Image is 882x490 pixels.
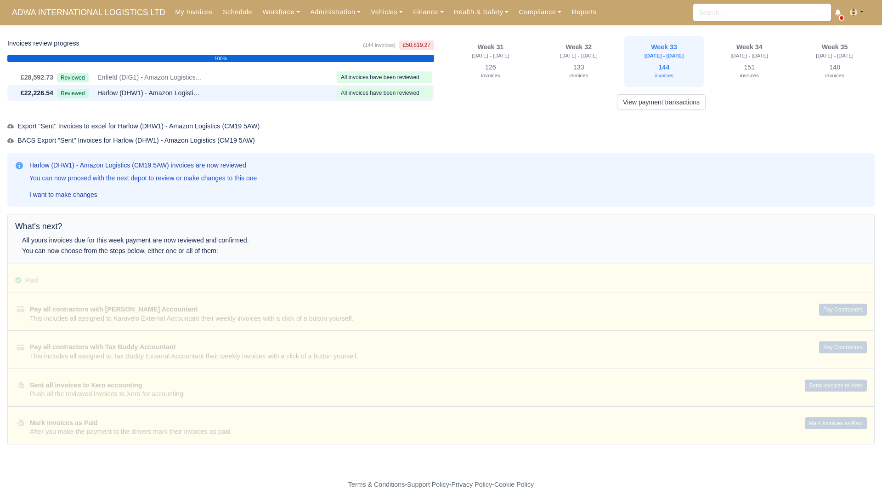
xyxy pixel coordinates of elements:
[257,3,305,21] a: Workforce
[7,40,79,47] h6: Invoices review progress
[452,481,492,488] a: Privacy Policy
[22,246,647,256] div: You can now choose from the steps below, either one or all of them:
[816,53,854,58] small: [DATE] - [DATE]
[218,3,257,21] a: Schedule
[7,122,260,130] span: Export "Sent" Invoices to excel for Harlow (DHW1) - Amazon Logistics (CM19 5AW)
[305,3,366,21] a: Administration
[566,3,601,21] a: Reports
[399,40,434,50] span: £50,819.27
[453,43,528,52] div: Week 31
[800,62,869,82] div: 148
[630,62,699,82] div: 144
[15,222,867,231] h5: What's next?
[348,481,405,488] a: Terms & Conditions
[22,235,647,246] div: All yours invoices due for this week payment are now reviewed and confirmed.
[715,62,784,82] div: 151
[693,4,831,21] input: Search...
[7,4,170,22] a: ADWA INTERNATIONAL LOGISTICS LTD
[717,383,882,490] iframe: Chat Widget
[481,73,500,78] small: invoices
[341,90,419,96] span: All invoices have been reviewed
[514,3,566,21] a: Compliance
[179,479,703,490] div: - - -
[449,3,514,21] a: Health & Safety
[655,73,673,78] small: invoices
[341,74,419,81] span: All invoices have been reviewed
[407,481,449,488] a: Support Policy
[715,43,784,52] div: Week 34
[97,88,203,98] span: Harlow (DHW1) - Amazon Logistics (CM19 5AW)
[57,89,89,98] span: Reviewed
[366,3,408,21] a: Vehicles
[7,55,434,62] div: 100%
[26,187,101,202] a: I want to make changes
[825,73,844,78] small: invoices
[7,3,170,22] span: ADWA INTERNATIONAL LOGISTICS LTD
[560,53,598,58] small: [DATE] - [DATE]
[617,94,706,110] a: View payment transactions
[645,53,684,58] small: [DATE] - [DATE]
[7,137,255,144] span: BACS Export "Sent" Invoices for Harlow (DHW1) - Amazon Logistics (CM19 5AW)
[29,161,257,170] h3: Harlow (DHW1) - Amazon Logistics (CM19 5AW) invoices are now reviewed
[9,88,53,98] div: £22,226.54
[170,3,218,21] a: My Invoices
[472,53,509,58] small: [DATE] - [DATE]
[544,62,613,82] div: 133
[740,73,759,78] small: invoices
[494,481,534,488] a: Cookie Policy
[29,173,257,183] p: You can now proceed with the next depot to review or make changes to this one
[97,72,203,83] span: Enfield (DIG1) - Amazon Logistics ULEZ (EN3 7PZ)
[630,43,699,52] div: Week 33
[800,43,869,52] div: Week 35
[453,62,528,82] div: 126
[408,3,449,21] a: Finance
[363,42,396,48] small: (144 invoices)
[544,43,613,52] div: Week 32
[57,73,89,82] span: Reviewed
[569,73,588,78] small: invoices
[9,72,53,83] div: £28,592.73
[730,53,768,58] small: [DATE] - [DATE]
